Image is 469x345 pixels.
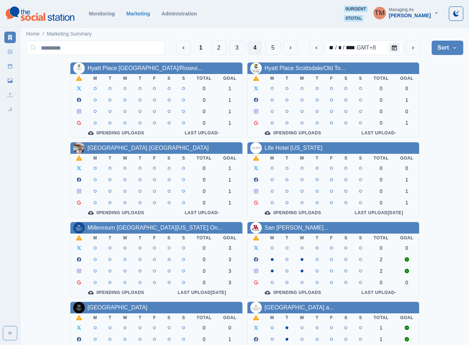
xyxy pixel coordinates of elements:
[117,154,133,162] th: W
[197,86,212,91] div: 0
[265,234,280,242] th: M
[400,177,413,183] div: 1
[197,268,212,274] div: 0
[217,154,242,162] th: Goal
[345,43,356,52] div: year
[373,177,389,183] div: 0
[88,313,103,322] th: M
[400,245,413,251] div: 0
[373,86,389,91] div: 0
[338,43,342,52] div: day
[328,43,377,52] div: Date
[310,313,324,322] th: T
[162,74,176,83] th: S
[147,74,162,83] th: F
[167,210,236,216] div: Last Upload -
[310,234,324,242] th: T
[76,210,156,216] div: 0 Pending Uploads
[167,130,236,136] div: Last Upload -
[176,154,191,162] th: S
[133,154,147,162] th: T
[265,41,280,55] button: Page 5
[373,188,389,194] div: 0
[88,304,148,310] a: [GEOGRAPHIC_DATA]
[73,142,85,154] img: 101001364619993
[217,234,242,242] th: Goal
[400,165,413,171] div: 0
[324,154,339,162] th: F
[265,313,280,322] th: M
[353,154,368,162] th: S
[88,154,103,162] th: M
[88,225,223,231] a: Millennium [GEOGRAPHIC_DATA][US_STATE] On...
[353,234,368,242] th: S
[247,41,262,55] button: Page 4
[223,120,236,126] div: 1
[223,200,236,206] div: 1
[324,313,339,322] th: F
[328,43,334,52] div: month
[176,234,191,242] th: S
[88,145,209,151] a: [GEOGRAPHIC_DATA] [GEOGRAPHIC_DATA]
[223,245,236,251] div: 3
[176,41,191,55] button: Previous
[223,109,236,114] div: 1
[280,74,294,83] th: T
[88,65,203,71] a: Hyatt Place [GEOGRAPHIC_DATA]/Rosevi...
[197,165,212,171] div: 0
[253,210,333,216] div: 0 Pending Uploads
[344,15,363,22] span: 0 total
[400,109,413,114] div: 0
[6,6,74,21] img: logoTextSVG.62801f218bc96a9b266caa72a09eb111.svg
[344,290,413,295] div: Last Upload -
[73,63,85,74] img: 223024844396256
[223,280,236,285] div: 3
[162,11,197,17] a: Administration
[400,280,413,285] div: 0
[250,63,262,74] img: 212598615448495
[229,41,245,55] button: Page 3
[389,43,400,53] button: Calendar
[344,210,413,216] div: Last Upload [DATE]
[400,97,413,103] div: 1
[294,154,310,162] th: W
[117,234,133,242] th: W
[4,103,16,115] a: Review Summary
[223,86,236,91] div: 1
[294,234,310,242] th: W
[373,245,389,251] div: 0
[432,41,463,55] button: Sort
[324,74,339,83] th: F
[126,11,150,17] a: Marketing
[353,74,368,83] th: S
[191,313,218,322] th: Total
[265,65,345,71] a: Hyatt Place Scottsdale/Old To...
[339,154,353,162] th: S
[197,257,212,262] div: 0
[339,234,353,242] th: S
[4,46,16,57] a: New Post
[26,30,92,38] nav: breadcrumb
[26,30,40,38] a: Home
[162,154,176,162] th: S
[223,97,236,103] div: 1
[283,41,298,55] button: Next Media
[250,222,262,234] img: 166685543696508
[294,313,310,322] th: W
[253,290,333,295] div: 0 Pending Uploads
[400,200,413,206] div: 1
[197,97,212,103] div: 0
[250,142,262,154] img: 223434990849784
[265,304,334,310] a: [GEOGRAPHIC_DATA] a...
[4,60,16,72] a: Post Schedule
[368,313,394,322] th: Total
[324,234,339,242] th: F
[73,302,85,313] img: 310145742664
[339,313,353,322] th: S
[103,154,117,162] th: T
[42,30,44,38] span: /
[197,245,212,251] div: 0
[294,74,310,83] th: W
[373,325,389,331] div: 1
[167,290,236,295] div: Last Upload [DATE]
